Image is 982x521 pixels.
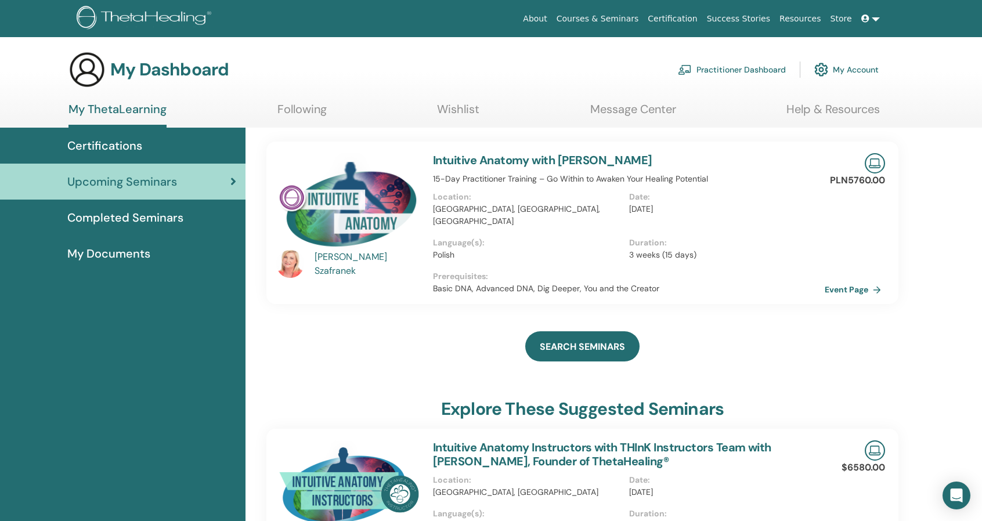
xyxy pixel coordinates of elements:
div: Open Intercom Messenger [943,482,970,509]
img: generic-user-icon.jpg [68,51,106,88]
a: Success Stories [702,8,775,30]
img: default.jpg [276,250,304,278]
a: Following [277,102,327,125]
img: cog.svg [814,60,828,79]
a: SEARCH SEMINARS [525,331,640,361]
p: Duration : [629,237,818,249]
p: $6580.00 [842,461,885,475]
p: Language(s) : [433,237,622,249]
a: Intuitive Anatomy Instructors with THInK Instructors Team with [PERSON_NAME], Founder of ThetaHea... [433,440,771,469]
a: Event Page [825,281,886,298]
span: Completed Seminars [67,209,183,226]
p: Location : [433,474,622,486]
p: Duration : [629,508,818,520]
img: chalkboard-teacher.svg [678,64,692,75]
p: Basic DNA, Advanced DNA, Dig Deeper, You and the Creator [433,283,825,295]
span: My Documents [67,245,150,262]
img: Live Online Seminar [865,153,885,173]
p: Prerequisites : [433,270,825,283]
p: Polish [433,249,622,261]
p: Date : [629,474,818,486]
p: [GEOGRAPHIC_DATA], [GEOGRAPHIC_DATA] [433,486,622,498]
p: [GEOGRAPHIC_DATA], [GEOGRAPHIC_DATA], [GEOGRAPHIC_DATA] [433,203,622,227]
a: My Account [814,57,879,82]
a: About [518,8,551,30]
p: [DATE] [629,486,818,498]
a: Wishlist [437,102,479,125]
a: Certification [643,8,702,30]
p: [DATE] [629,203,818,215]
p: Date : [629,191,818,203]
p: Language(s) : [433,508,622,520]
a: Practitioner Dashboard [678,57,786,82]
span: Upcoming Seminars [67,173,177,190]
h3: My Dashboard [110,59,229,80]
img: Intuitive Anatomy [276,153,419,254]
a: Courses & Seminars [552,8,644,30]
img: logo.png [77,6,215,32]
span: SEARCH SEMINARS [540,341,625,353]
img: Live Online Seminar [865,440,885,461]
p: Location : [433,191,622,203]
a: Message Center [590,102,676,125]
a: Help & Resources [786,102,880,125]
a: Intuitive Anatomy with [PERSON_NAME] [433,153,652,168]
h3: explore these suggested seminars [441,399,724,419]
span: Certifications [67,137,142,154]
a: My ThetaLearning [68,102,167,128]
a: Resources [775,8,826,30]
p: 3 weeks (15 days) [629,249,818,261]
a: [PERSON_NAME] Szafranek [315,250,422,278]
p: PLN5760.00 [830,173,885,187]
p: 15-Day Practitioner Training – Go Within to Awaken Your Healing Potential [433,173,825,185]
a: Store [826,8,857,30]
